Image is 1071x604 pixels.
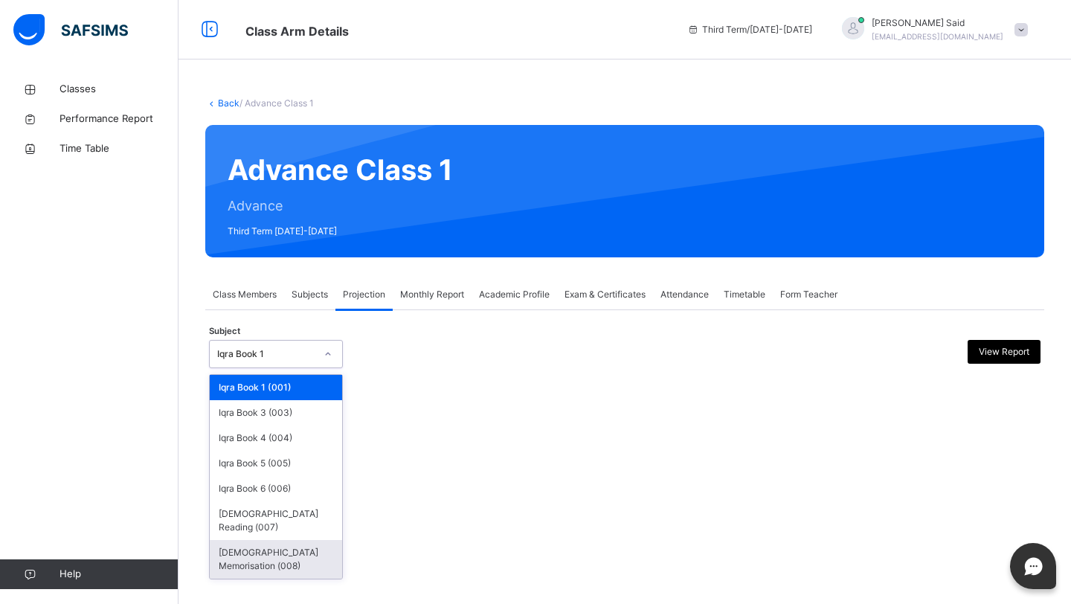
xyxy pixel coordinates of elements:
span: Form Teacher [780,288,837,301]
span: Projection [343,288,385,301]
span: Subject [209,325,240,338]
span: Timetable [724,288,765,301]
span: Subjects [292,288,328,301]
span: Performance Report [59,112,178,126]
div: Iqra Book 5 (005) [210,451,342,476]
div: Iqra Book 1 (001) [210,375,342,400]
span: Exam & Certificates [565,288,646,301]
div: [DEMOGRAPHIC_DATA] Memorisation (008) [210,540,342,579]
div: Iqra Book 6 (006) [210,476,342,501]
span: Classes [59,82,178,97]
span: [EMAIL_ADDRESS][DOMAIN_NAME] [872,32,1003,41]
span: Monthly Report [400,288,464,301]
span: View Report [979,345,1029,359]
div: Iqra Book 4 (004) [210,425,342,451]
div: Hafiz MahadSaid [827,16,1035,43]
div: [DEMOGRAPHIC_DATA] Reading (007) [210,501,342,540]
span: Class Arm Details [245,24,349,39]
span: session/term information [687,23,812,36]
span: / Advance Class 1 [239,97,314,109]
span: Academic Profile [479,288,550,301]
span: Attendance [660,288,709,301]
div: Iqra Book 1 [217,347,315,361]
span: Help [59,567,178,582]
span: Class Members [213,288,277,301]
span: [PERSON_NAME] Said [872,16,1003,30]
div: Iqra Book 3 (003) [210,400,342,425]
span: Time Table [59,141,178,156]
img: safsims [13,14,128,45]
a: Back [218,97,239,109]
